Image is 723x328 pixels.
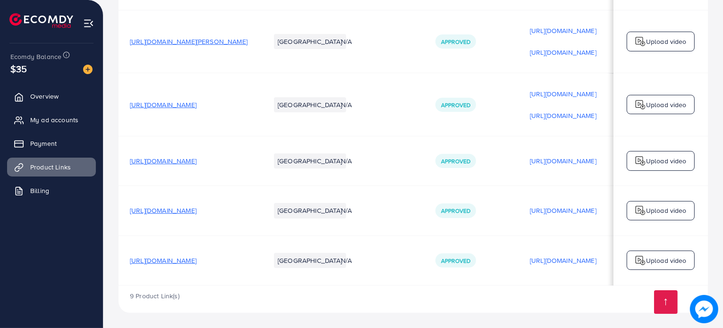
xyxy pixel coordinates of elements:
[30,115,78,125] span: My ad accounts
[130,100,196,109] span: [URL][DOMAIN_NAME]
[130,256,196,265] span: [URL][DOMAIN_NAME]
[530,88,596,100] p: [URL][DOMAIN_NAME]
[7,110,96,129] a: My ad accounts
[83,65,93,74] img: image
[7,158,96,177] a: Product Links
[130,156,196,166] span: [URL][DOMAIN_NAME]
[30,186,49,195] span: Billing
[10,52,61,61] span: Ecomdy Balance
[646,99,687,110] p: Upload video
[635,99,646,110] img: logo
[130,291,179,301] span: 9 Product Link(s)
[530,155,596,167] p: [URL][DOMAIN_NAME]
[530,255,596,266] p: [URL][DOMAIN_NAME]
[530,47,596,58] p: [URL][DOMAIN_NAME]
[341,256,352,265] span: N/A
[274,253,346,268] li: [GEOGRAPHIC_DATA]
[341,100,352,109] span: N/A
[9,13,73,28] img: logo
[130,206,196,215] span: [URL][DOMAIN_NAME]
[441,257,470,265] span: Approved
[83,18,94,29] img: menu
[10,62,27,76] span: $35
[341,37,352,46] span: N/A
[530,205,596,216] p: [URL][DOMAIN_NAME]
[7,134,96,153] a: Payment
[690,295,718,323] img: image
[130,37,247,46] span: [URL][DOMAIN_NAME][PERSON_NAME]
[441,157,470,165] span: Approved
[30,139,57,148] span: Payment
[646,36,687,47] p: Upload video
[7,181,96,200] a: Billing
[30,162,71,172] span: Product Links
[274,153,346,168] li: [GEOGRAPHIC_DATA]
[7,87,96,106] a: Overview
[646,255,687,266] p: Upload video
[635,155,646,167] img: logo
[646,205,687,216] p: Upload video
[635,255,646,266] img: logo
[530,25,596,36] p: [URL][DOMAIN_NAME]
[441,38,470,46] span: Approved
[635,205,646,216] img: logo
[274,97,346,112] li: [GEOGRAPHIC_DATA]
[30,92,59,101] span: Overview
[646,155,687,167] p: Upload video
[274,34,346,49] li: [GEOGRAPHIC_DATA]
[341,156,352,166] span: N/A
[635,36,646,47] img: logo
[341,206,352,215] span: N/A
[441,101,470,109] span: Approved
[274,203,346,218] li: [GEOGRAPHIC_DATA]
[441,207,470,215] span: Approved
[530,110,596,121] p: [URL][DOMAIN_NAME]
